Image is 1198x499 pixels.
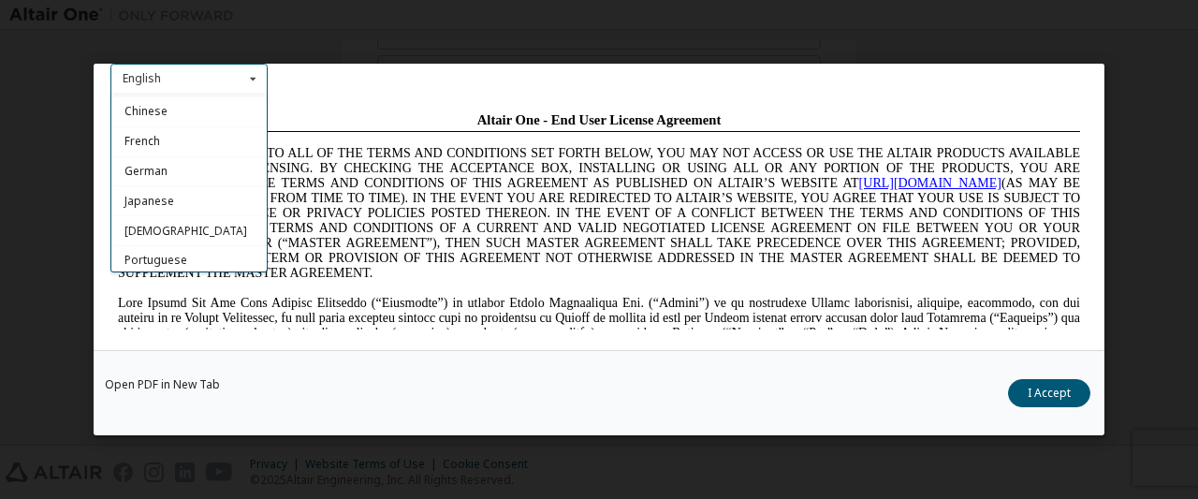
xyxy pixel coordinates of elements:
[124,163,168,179] span: German
[124,104,168,120] span: Chinese
[1008,379,1090,407] button: I Accept
[7,191,970,325] span: Lore Ipsumd Sit Ame Cons Adipisc Elitseddo (“Eiusmodte”) in utlabor Etdolo Magnaaliqua Eni. (“Adm...
[7,41,970,175] span: IF YOU DO NOT AGREE TO ALL OF THE TERMS AND CONDITIONS SET FORTH BELOW, YOU MAY NOT ACCESS OR USE...
[124,223,247,239] span: [DEMOGRAPHIC_DATA]
[124,253,187,269] span: Portuguese
[105,379,220,390] a: Open PDF in New Tab
[367,7,611,22] span: Altair One - End User License Agreement
[749,71,891,85] a: [URL][DOMAIN_NAME]
[124,193,174,209] span: Japanese
[123,73,161,84] div: English
[124,133,160,149] span: French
